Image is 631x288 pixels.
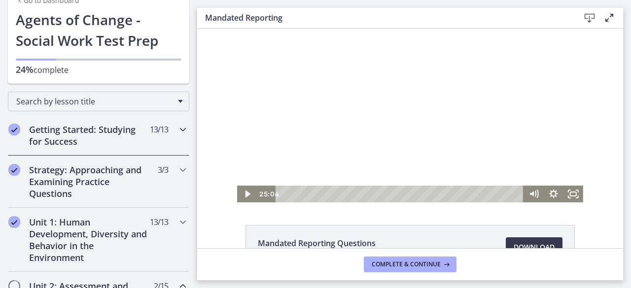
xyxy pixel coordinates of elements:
iframe: Video Lesson [197,29,623,202]
i: Completed [8,164,20,176]
button: Complete & continue [364,256,456,272]
h1: Agents of Change - Social Work Test Prep [16,9,181,51]
a: Download [506,237,562,257]
span: Download [514,241,555,253]
h3: Mandated Reporting [205,12,564,24]
span: Mandated Reporting Questions [258,237,376,249]
i: Completed [8,216,20,228]
span: 3 / 3 [158,164,168,176]
h2: Getting Started: Studying for Success [29,124,149,147]
p: complete [16,64,181,76]
button: Mute [327,157,347,174]
span: Complete & continue [372,260,441,268]
span: 13 / 13 [150,124,168,135]
button: Fullscreen [366,157,386,174]
span: 13 / 13 [150,216,168,228]
i: Completed [8,124,20,135]
h2: Strategy: Approaching and Examining Practice Questions [29,164,149,199]
div: Search by lesson title [8,92,189,111]
span: Search by lesson title [16,96,173,107]
button: Show settings menu [347,157,366,174]
span: 24% [16,64,34,75]
h2: Unit 1: Human Development, Diversity and Behavior in the Environment [29,216,149,263]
